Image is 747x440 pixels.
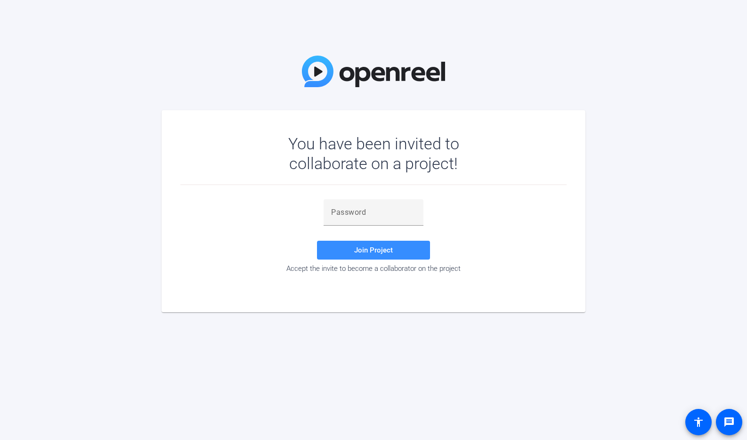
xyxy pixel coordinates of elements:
[317,241,430,260] button: Join Project
[693,416,704,428] mat-icon: accessibility
[723,416,735,428] mat-icon: message
[331,207,416,218] input: Password
[261,134,487,173] div: You have been invited to collaborate on a project!
[302,56,445,87] img: OpenReel Logo
[354,246,393,254] span: Join Project
[180,264,567,273] div: Accept the invite to become a collaborator on the project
